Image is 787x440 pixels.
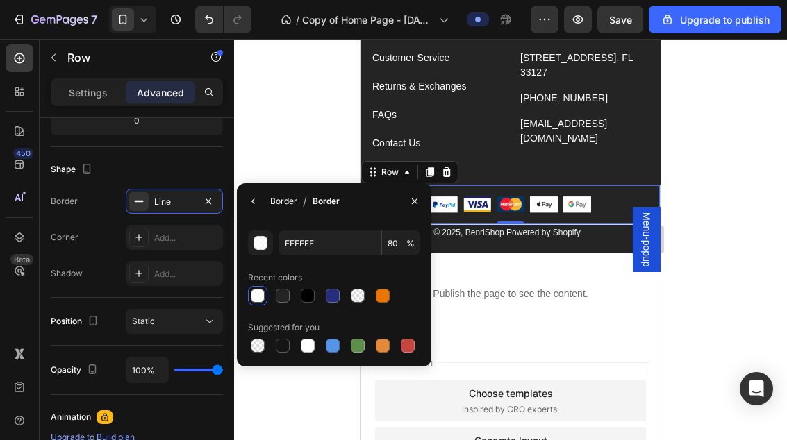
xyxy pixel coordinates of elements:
[303,193,307,210] span: /
[661,12,770,27] div: Upgrade to publish
[296,12,299,27] span: /
[51,411,91,423] div: Animation
[91,11,97,28] p: 7
[137,85,184,100] p: Advanced
[6,6,103,33] button: 7
[126,309,223,334] button: Static
[67,49,185,66] p: Row
[313,195,340,208] div: Border
[51,361,101,380] div: Opacity
[132,316,155,326] span: Static
[51,195,78,208] div: Border
[361,39,661,440] iframe: Design area
[51,160,95,179] div: Shape
[123,110,151,130] input: 0
[302,12,433,27] span: Copy of Home Page - [DATE] 11:40:40
[270,195,297,208] div: Border
[740,372,773,405] div: Open Intercom Messenger
[248,271,302,284] div: Recent colors
[649,6,781,33] button: Upgrade to publish
[51,231,78,244] div: Corner
[10,254,33,265] div: Beta
[154,268,219,280] div: Add...
[195,6,251,33] div: Undo/Redo
[279,230,381,255] input: Eg: FFFFFF
[154,196,194,208] div: Line
[154,232,219,244] div: Add...
[114,394,187,409] div: Generate layout
[248,321,320,334] div: Suggested for you
[69,85,108,100] p: Settings
[609,14,632,26] span: Save
[126,357,168,382] input: Auto
[51,312,101,331] div: Position
[51,267,83,280] div: Shadow
[13,148,33,159] div: 450
[597,6,643,33] button: Save
[406,237,415,250] span: %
